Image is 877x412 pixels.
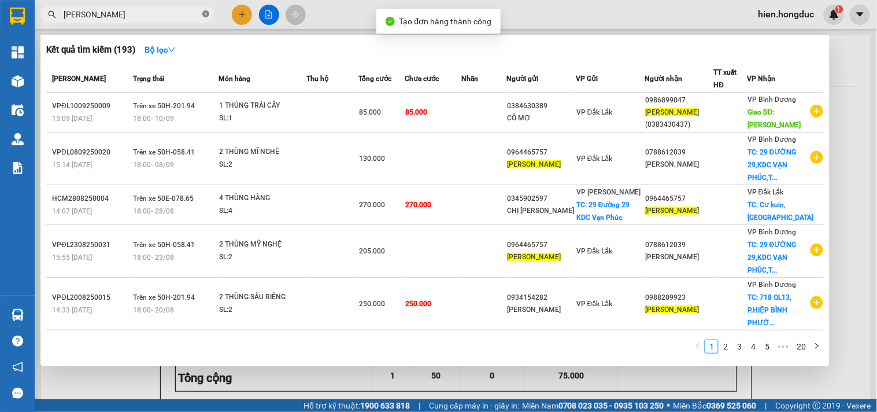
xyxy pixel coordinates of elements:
span: Nhận: [99,11,127,23]
span: question-circle [12,336,23,347]
div: VPĐL0809250020 [52,146,129,159]
span: ••• [774,340,793,354]
span: Thu hộ [306,75,328,83]
div: 2 THÙNG MĨ NGHỆ [219,146,306,159]
span: left [694,343,701,350]
button: right [810,340,824,354]
span: TC: 29 Đường 29 KDC Vạn Phúc [576,201,630,222]
a: 5 [761,340,774,353]
div: 0964465757 [508,146,575,159]
span: Gửi: [10,11,28,23]
span: close-circle [202,10,209,17]
div: CÔ MƠ [508,112,575,124]
span: VP Bình Dương [748,228,796,236]
div: 0934154282 [508,292,575,304]
div: HCM2808250004 [52,193,129,205]
span: [STREET_ADDRESS] HÒA [99,66,254,106]
span: TC: Cư kuin, [GEOGRAPHIC_DATA] [748,201,814,222]
li: 1 [705,340,719,354]
div: 2 THÙNG SẦU RIÊNG [219,291,306,304]
div: CHỊ [PERSON_NAME] [508,205,575,217]
img: warehouse-icon [12,75,24,87]
h3: Kết quả tìm kiếm ( 193 ) [46,44,135,56]
div: SL: 1 [219,112,306,125]
strong: Bộ lọc [145,45,176,54]
span: TC: 29 ĐƯỜNG 29,KDC VẠN PHÚC,T... [748,241,797,274]
div: 0964465757 [508,239,575,251]
div: 0788612039 [645,146,713,159]
span: Trên xe 50H-201.94 [133,102,195,110]
span: plus-circle [811,244,823,256]
li: 2 [719,340,732,354]
span: [PERSON_NAME] [645,207,699,215]
span: TC: [99,54,114,66]
div: [PERSON_NAME] [645,251,713,263]
div: 0798203740 [99,38,254,54]
span: VP Đắk Lắk [576,247,613,255]
button: left [691,340,705,354]
span: Trên xe 50H-058.41 [133,148,195,156]
span: 13:09 [DATE] [52,115,92,123]
li: Next 5 Pages [774,340,793,354]
span: search [48,10,56,19]
img: dashboard-icon [12,46,24,58]
div: [PERSON_NAME] [645,159,713,171]
a: 1 [705,340,718,353]
span: TT xuất HĐ [714,68,737,89]
span: VP Bình Dương [748,135,796,144]
span: 85.000 [405,108,427,116]
span: 270.000 [359,201,385,209]
div: [PERSON_NAME] [99,24,254,38]
input: Tìm tên, số ĐT hoặc mã đơn [64,8,200,21]
div: 1 THÙNG TRÁI CÂY [219,100,306,112]
span: VP Nhận [747,75,775,83]
img: solution-icon [12,162,24,174]
span: 85.000 [359,108,381,116]
span: Giao DĐ: [PERSON_NAME] [748,108,801,129]
li: Previous Page [691,340,705,354]
span: 130.000 [359,154,385,163]
span: [PERSON_NAME] [508,160,561,168]
span: Chưa cước [405,75,439,83]
span: down [168,46,176,54]
span: close-circle [202,9,209,20]
span: VP Gửi [576,75,598,83]
span: TC: 718 QL13, P.HIỆP BÌNH PHƯỚ... [748,293,791,327]
span: Trạng thái [133,75,164,83]
li: 4 [746,340,760,354]
div: VPĐL2008250015 [52,292,129,304]
div: 0964465757 [645,193,713,205]
span: 15:55 [DATE] [52,253,92,262]
div: (0383430437) [645,106,713,131]
a: 3 [733,340,746,353]
span: Người gửi [507,75,539,83]
span: [PERSON_NAME] [508,253,561,261]
span: 250.000 [359,300,385,308]
span: 14:33 [DATE] [52,306,92,314]
img: logo-vxr [10,8,25,25]
div: 0988209923 [645,292,713,304]
div: 2 THÙNG MỸ NGHỆ [219,238,306,251]
span: Trên xe 50H-201.94 [133,293,195,301]
div: [PERSON_NAME] [508,304,575,316]
div: VPĐL1009250009 [52,100,129,112]
li: Next Page [810,340,824,354]
div: 0345902597 [508,193,575,205]
div: SL: 2 [219,159,306,171]
span: plus-circle [811,296,823,309]
span: right [813,343,820,350]
a: 20 [793,340,809,353]
span: VP Đắk Lắk [576,108,613,116]
span: 18:00 - 08/09 [133,161,174,169]
div: SL: 2 [219,251,306,264]
span: 270.000 [405,201,431,209]
span: plus-circle [811,151,823,164]
span: Nhãn [461,75,478,83]
span: [PERSON_NAME] [645,108,699,116]
span: 250.000 [405,300,431,308]
button: Bộ lọcdown [135,41,185,59]
span: 18:00 - 10/09 [133,115,174,123]
span: Tạo đơn hàng thành công [399,17,492,26]
span: VP Bình Dương [748,281,796,289]
span: Người nhận [645,75,682,83]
